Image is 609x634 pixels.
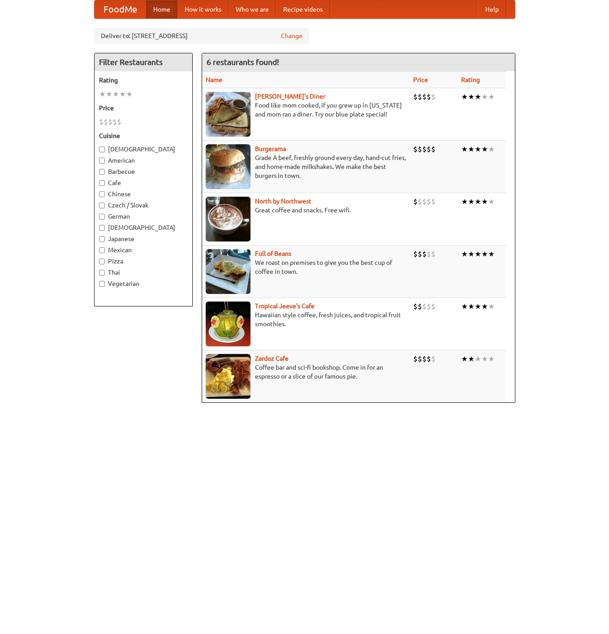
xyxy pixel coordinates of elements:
[206,76,222,83] a: Name
[488,302,495,311] li: ★
[206,354,251,399] img: zardoz.jpg
[431,249,436,259] li: $
[468,144,475,154] li: ★
[461,302,468,311] li: ★
[108,117,112,127] li: $
[99,203,105,208] input: Czech / Slovak
[99,223,188,232] label: [DEMOGRAPHIC_DATA]
[427,197,431,207] li: $
[99,76,188,85] h5: Rating
[255,355,289,362] b: Zardoz Cafe
[413,144,418,154] li: $
[418,197,422,207] li: $
[99,270,105,276] input: Thai
[418,302,422,311] li: $
[431,302,436,311] li: $
[99,201,188,210] label: Czech / Slovak
[206,101,406,119] p: Food like mom cooked, if you grew up in [US_STATE] and mom ran a diner. Try our blue plate special!
[206,206,406,215] p: Great coffee and snacks. Free wifi.
[413,76,428,83] a: Price
[468,354,475,364] li: ★
[99,158,105,164] input: American
[99,180,105,186] input: Cafe
[119,89,126,99] li: ★
[99,190,188,198] label: Chinese
[206,363,406,381] p: Coffee bar and sci-fi bookshop. Come in for an espresso or a slice of our famous pie.
[488,197,495,207] li: ★
[99,178,188,187] label: Cafe
[418,249,422,259] li: $
[206,197,251,242] img: north.jpg
[461,249,468,259] li: ★
[99,147,105,152] input: [DEMOGRAPHIC_DATA]
[427,92,431,102] li: $
[255,250,291,257] a: Full of Beans
[475,144,481,154] li: ★
[229,0,276,18] a: Who we are
[255,198,311,205] a: North by Northwest
[99,246,188,254] label: Mexican
[206,249,251,294] img: beans.jpg
[488,354,495,364] li: ★
[99,234,188,243] label: Japanese
[99,104,188,112] h5: Price
[475,354,481,364] li: ★
[99,268,188,277] label: Thai
[95,0,146,18] a: FoodMe
[106,89,112,99] li: ★
[422,249,427,259] li: $
[117,117,121,127] li: $
[488,249,495,259] li: ★
[207,58,279,66] ng-pluralize: 6 restaurants found!
[99,247,105,253] input: Mexican
[461,92,468,102] li: ★
[427,249,431,259] li: $
[255,145,286,152] a: Burgerama
[418,92,422,102] li: $
[99,214,105,220] input: German
[468,249,475,259] li: ★
[481,249,488,259] li: ★
[255,93,325,100] a: [PERSON_NAME]'s Diner
[255,302,315,310] a: Tropical Jeeve's Cafe
[488,144,495,154] li: ★
[206,311,406,328] p: Hawaiian style coffee, fresh juices, and tropical fruit smoothies.
[475,249,481,259] li: ★
[281,31,302,40] a: Change
[422,144,427,154] li: $
[99,156,188,165] label: American
[276,0,330,18] a: Recipe videos
[126,89,133,99] li: ★
[206,92,251,137] img: sallys.jpg
[481,144,488,154] li: ★
[104,117,108,127] li: $
[99,225,105,231] input: [DEMOGRAPHIC_DATA]
[112,89,119,99] li: ★
[99,281,105,287] input: Vegetarian
[418,144,422,154] li: $
[206,258,406,276] p: We roast on premises to give you the best cup of coffee in town.
[418,354,422,364] li: $
[99,169,105,175] input: Barbecue
[99,191,105,197] input: Chinese
[422,354,427,364] li: $
[413,92,418,102] li: $
[422,92,427,102] li: $
[99,167,188,176] label: Barbecue
[99,259,105,264] input: Pizza
[422,302,427,311] li: $
[475,302,481,311] li: ★
[481,197,488,207] li: ★
[481,354,488,364] li: ★
[461,197,468,207] li: ★
[99,89,106,99] li: ★
[413,302,418,311] li: $
[431,92,436,102] li: $
[99,257,188,266] label: Pizza
[422,197,427,207] li: $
